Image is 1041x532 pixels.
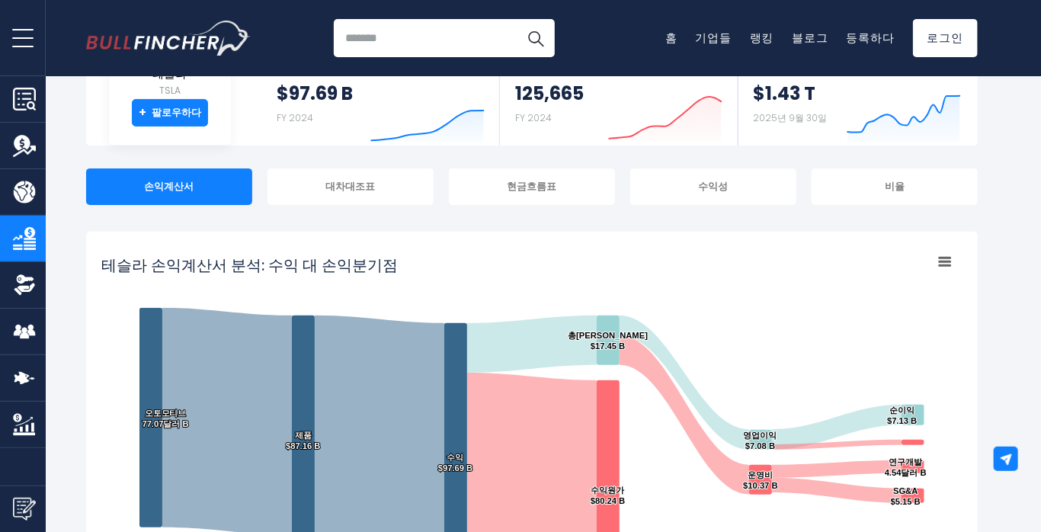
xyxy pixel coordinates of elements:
[793,30,828,46] a: 블로그
[630,168,796,205] div: 수익성
[143,68,197,81] span: 테슬라
[743,470,777,490] text: 운영비 $10.37 B
[885,457,927,477] text: 연구개발 4.54달러 B
[86,21,251,56] img: Bullfincher logo
[744,431,777,450] text: 영업이익 $7.08 B
[143,84,197,98] small: TSLA
[139,106,146,120] strong: +
[101,255,398,276] tspan: 테슬라 손익계산서 분석: 수익 대 손익분기점
[277,82,353,105] strong: $97.69 B
[754,82,828,105] strong: $1.43 T
[142,409,188,428] text: 오토모티브 77.07달러 B
[696,30,732,46] a: 기업들
[891,486,921,506] text: SG&A $5.15 B
[500,47,737,146] a: 직원들 125,665 FY 2024
[591,486,626,505] text: 수익원가 $80.24 B
[754,111,828,124] small: 2025년 9월 30일
[267,168,434,205] div: 대차대조표
[568,331,648,351] text: 총[PERSON_NAME] $17.45 B
[515,82,584,105] strong: 125,665
[665,30,677,46] a: 홈
[517,19,555,57] button: Search
[438,453,472,473] text: 수익 $97.69 B
[913,19,978,57] a: 로그인
[86,168,252,205] div: 손익계산서
[449,168,615,205] div: 현금흐름표
[750,30,774,46] a: 랭킹
[286,431,320,450] text: 제품 $87.16 B
[86,21,250,56] a: Go to homepage
[515,111,552,124] small: FY 2024
[887,405,917,425] text: 순이익 $7.13 B
[261,47,500,146] a: 수익 $97.69 B FY 2024
[13,274,36,296] img: Ownership
[812,168,978,205] div: 비율
[847,30,895,46] a: 등록하다
[738,47,976,146] a: 시가총액 $1.43 T 2025년 9월 30일
[132,99,208,127] a: +팔로우하다
[277,111,313,124] small: FY 2024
